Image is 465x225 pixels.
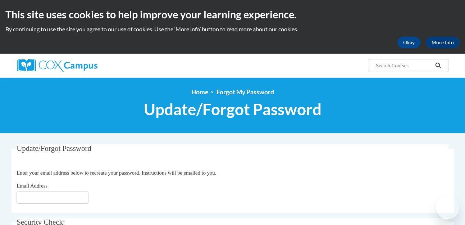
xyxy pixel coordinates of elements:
span: Update/Forgot Password [17,144,91,153]
button: Search [433,61,443,70]
span: Update/Forgot Password [144,100,322,119]
h2: This site uses cookies to help improve your learning experience. [5,7,460,22]
span: Forgot My Password [216,88,274,96]
span: Email Address [17,183,47,189]
a: Cox Campus [17,59,154,72]
input: Search Courses [375,61,433,70]
input: Email [17,192,88,204]
iframe: Button to launch messaging window [436,196,459,219]
a: More Info [426,37,460,48]
button: Okay [397,37,420,48]
a: Home [191,88,208,96]
span: Enter your email address below to recreate your password. Instructions will be emailed to you. [17,170,216,176]
img: Cox Campus [17,59,97,72]
p: By continuing to use the site you agree to our use of cookies. Use the ‘More info’ button to read... [5,25,460,33]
